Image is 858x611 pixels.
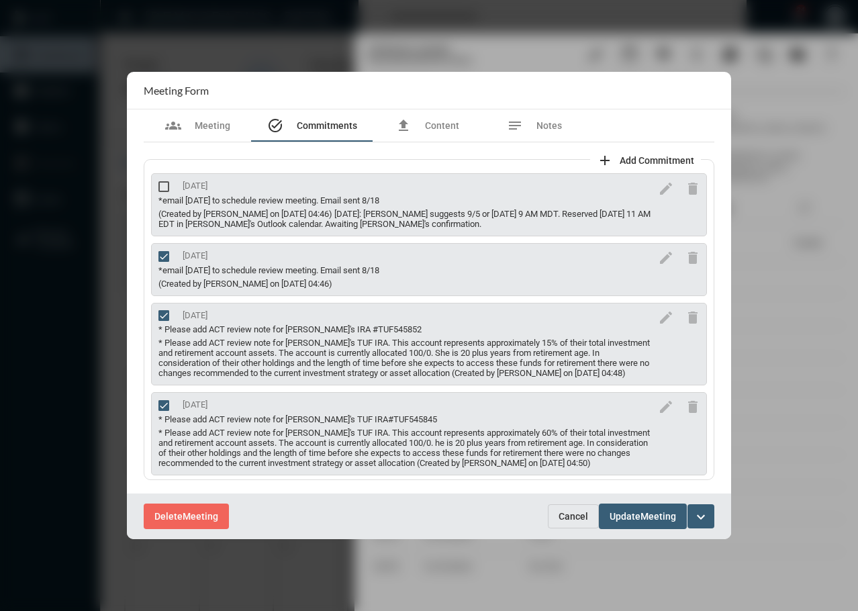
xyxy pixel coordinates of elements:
mat-icon: expand_more [693,509,709,525]
button: UpdateMeeting [599,504,687,528]
div: * Please add ACT review note for [PERSON_NAME]'s IRA #TUF545852 [158,324,653,334]
button: delete commitment [679,174,706,201]
h2: Meeting Form [144,84,209,97]
div: [DATE] [183,310,207,322]
mat-icon: edit [658,399,674,415]
mat-icon: edit [658,181,674,197]
span: Meeting [195,120,230,131]
span: Meeting [183,512,218,522]
mat-icon: delete [685,181,701,197]
span: Content [425,120,459,131]
div: (Created by [PERSON_NAME] on [DATE] 04:46) [DATE]: [PERSON_NAME] suggests 9/5 or [DATE] 9 AM MDT.... [158,209,653,229]
mat-icon: add [597,152,613,169]
button: DeleteMeeting [144,504,229,528]
div: *email [DATE] to schedule review meeting. Email sent 8/18 [158,265,653,275]
button: add commitment [590,146,701,173]
mat-icon: delete [685,250,701,266]
div: [DATE] [183,181,207,192]
button: delete commitment [679,393,706,420]
button: edit commitment [653,303,679,330]
mat-icon: delete [685,310,701,326]
button: edit commitment [653,174,679,201]
span: Meeting [640,512,676,522]
button: delete commitment [679,303,706,330]
div: [DATE] [183,399,207,411]
div: * Please add ACT review note for [PERSON_NAME]'s TUF IRA#TUF545845 [158,414,653,424]
div: * Please add ACT review note for [PERSON_NAME]'s TUF IRA. This account represents approximately 1... [158,338,653,378]
mat-icon: task_alt [267,117,283,134]
span: Cancel [559,511,588,522]
mat-icon: file_upload [395,117,412,134]
div: * Please add ACT review note for [PERSON_NAME]'s TUF IRA. This account represents approximately 6... [158,428,653,468]
mat-icon: edit [658,250,674,266]
span: Commitments [297,120,357,131]
button: Cancel [548,504,599,528]
span: Update [610,512,640,522]
div: (Created by [PERSON_NAME] on [DATE] 04:46) [158,279,653,289]
mat-icon: delete [685,399,701,415]
span: Add Commitment [620,155,694,166]
mat-icon: notes [507,117,523,134]
span: Delete [154,512,183,522]
button: edit commitment [653,244,679,271]
mat-icon: groups [165,117,181,134]
span: Notes [536,120,562,131]
button: edit commitment [653,393,679,420]
div: [DATE] [183,250,207,262]
button: delete commitment [679,244,706,271]
div: *email [DATE] to schedule review meeting. Email sent 8/18 [158,195,653,205]
mat-icon: edit [658,310,674,326]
